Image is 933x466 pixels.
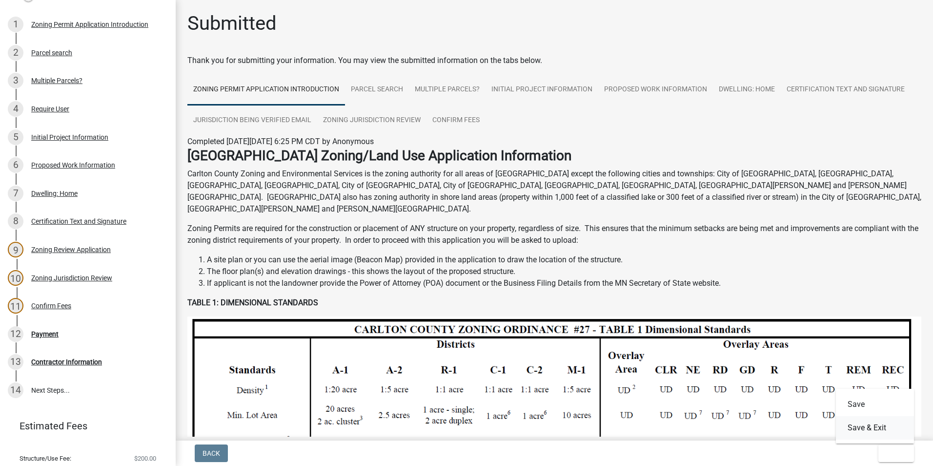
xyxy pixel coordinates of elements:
div: 8 [8,213,23,229]
p: Carlton County Zoning and Environmental Services is the zoning authority for all areas of [GEOGRA... [187,168,921,215]
a: Parcel search [345,74,409,106]
li: A site plan or you can use the aerial image (Beacon Map) provided in the application to draw the ... [207,254,921,266]
div: 11 [8,298,23,314]
div: 6 [8,157,23,173]
div: Contractor Information [31,359,102,365]
div: 9 [8,242,23,257]
div: 12 [8,326,23,342]
div: 3 [8,73,23,88]
div: Zoning Permit Application Introduction [31,21,148,28]
button: Exit [878,445,914,462]
div: Require User [31,106,69,112]
div: Dwelling: Home [31,190,78,197]
div: Initial Project Information [31,134,108,141]
div: Confirm Fees [31,302,71,309]
span: Back [203,449,220,457]
span: Completed [DATE][DATE] 6:25 PM CDT by Anonymous [187,137,374,146]
div: Thank you for submitting your information. You may view the submitted information on the tabs below. [187,55,921,66]
div: 7 [8,186,23,201]
a: Estimated Fees [8,416,160,436]
a: Confirm Fees [426,105,486,136]
li: If applicant is not the landowner provide the Power of Attorney (POA) document or the Business Fi... [207,277,921,289]
div: Certification Text and Signature [31,218,126,225]
button: Save [836,393,914,416]
a: Initial Project Information [486,74,598,106]
p: Zoning Permits are required for the construction or placement of ANY structure on your property, ... [187,223,921,246]
a: Dwelling: Home [713,74,781,106]
span: Structure/Use Fee: [20,455,71,462]
div: Zoning Review Application [31,246,111,253]
div: 1 [8,17,23,32]
a: Multiple Parcels? [409,74,486,106]
div: Exit [836,389,914,444]
span: $200.00 [134,455,156,462]
div: Zoning Jurisdiction Review [31,275,112,281]
span: Exit [886,449,900,457]
li: The floor plan(s) and elevation drawings - this shows the layout of the proposed structure. [207,266,921,277]
div: Proposed Work Information [31,162,115,169]
a: Zoning Jurisdiction Review [317,105,426,136]
strong: TABLE 1: DIMENSIONAL STANDARDS [187,298,318,307]
div: 4 [8,101,23,117]
div: Parcel search [31,49,72,56]
h1: Submitted [187,12,277,35]
div: 5 [8,129,23,145]
div: 14 [8,382,23,398]
button: Save & Exit [836,416,914,440]
div: 13 [8,354,23,370]
div: 2 [8,45,23,61]
a: Proposed Work Information [598,74,713,106]
a: Zoning Permit Application Introduction [187,74,345,106]
a: Certification Text and Signature [781,74,911,106]
div: Payment [31,331,59,338]
a: Jurisdiction Being Verified Email [187,105,317,136]
strong: [GEOGRAPHIC_DATA] Zoning/Land Use Application Information [187,148,571,164]
button: Back [195,445,228,462]
div: Multiple Parcels? [31,77,82,84]
div: 10 [8,270,23,286]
